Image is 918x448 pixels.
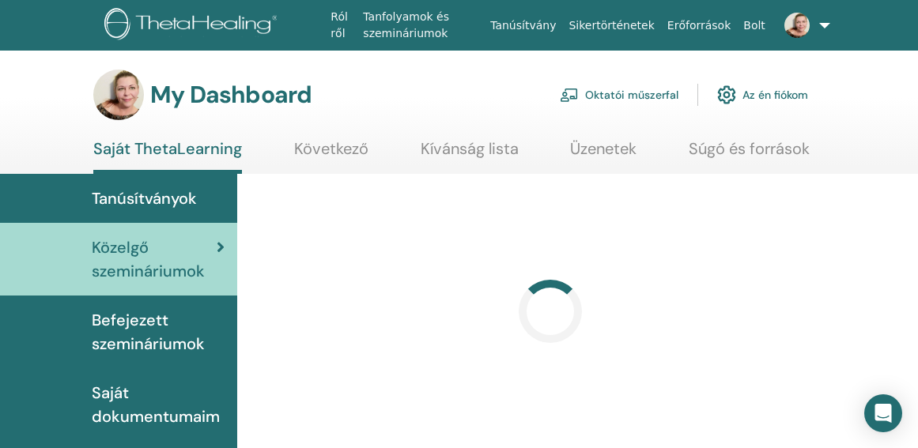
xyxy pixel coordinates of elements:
[150,81,312,109] h3: My Dashboard
[93,70,144,120] img: default.jpg
[717,81,736,108] img: cog.svg
[661,11,737,40] a: Erőforrások
[484,11,562,40] a: Tanúsítvány
[570,139,637,170] a: Üzenetek
[864,394,902,432] div: Open Intercom Messenger
[689,139,810,170] a: Súgó és források
[562,11,660,40] a: Sikertörténetek
[104,8,283,43] img: logo.png
[92,186,197,210] span: Tanúsítványok
[92,235,217,283] span: Közelgő szemináriumok
[92,381,225,428] span: Saját dokumentumaim
[92,308,225,356] span: Befejezett szemináriumok
[324,2,357,48] a: Ról ről
[421,139,519,170] a: Kívánság lista
[784,13,810,38] img: default.jpg
[737,11,772,40] a: Bolt
[357,2,484,48] a: Tanfolyamok és szemináriumok
[560,77,678,112] a: Oktatói műszerfal
[93,139,242,174] a: Saját ThetaLearning
[717,77,808,112] a: Az én fiókom
[560,88,579,102] img: chalkboard-teacher.svg
[294,139,368,170] a: Következő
